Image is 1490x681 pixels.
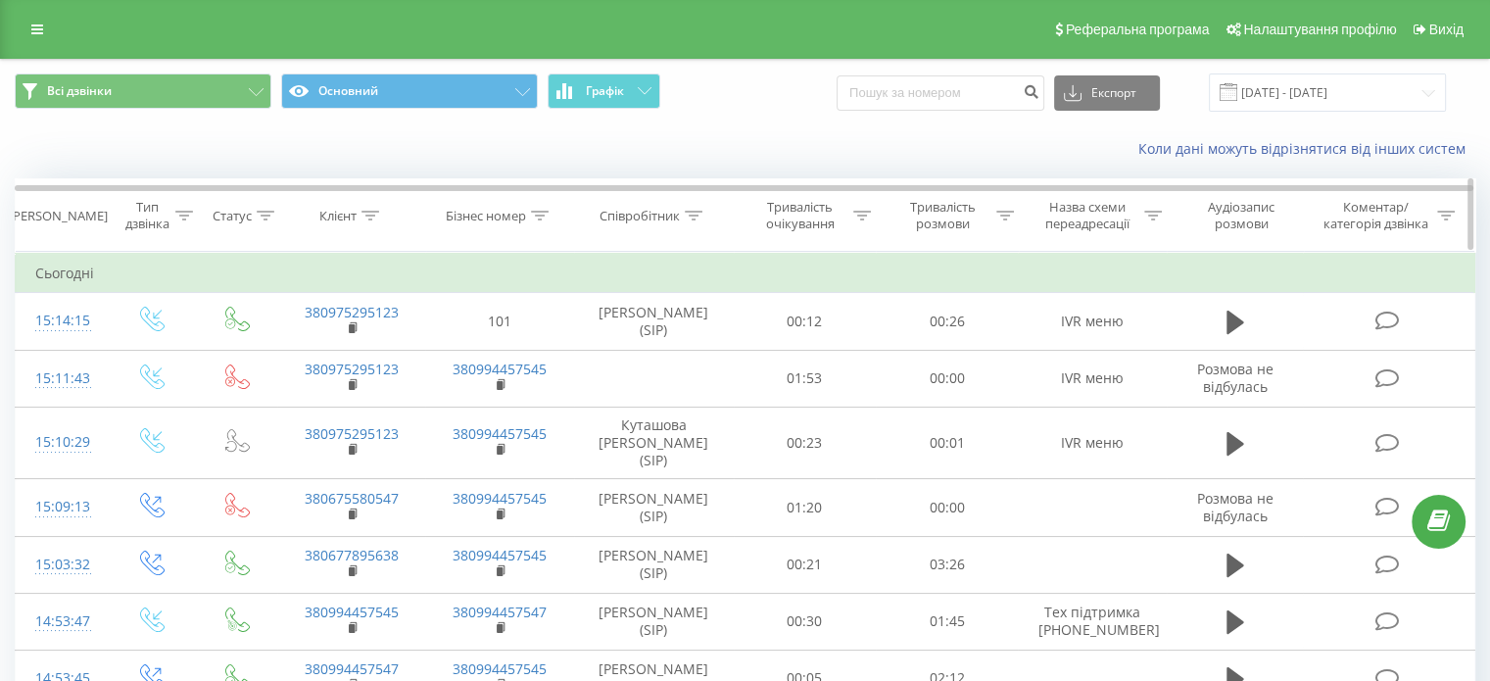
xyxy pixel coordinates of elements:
a: 380994457545 [453,424,547,443]
div: Назва схеми переадресації [1036,199,1139,232]
td: 03:26 [876,536,1018,593]
div: 15:14:15 [35,302,87,340]
input: Пошук за номером [837,75,1044,111]
div: Статус [213,208,252,224]
a: 380994457545 [453,546,547,564]
a: 380677895638 [305,546,399,564]
a: 380994457547 [453,603,547,621]
a: 380994457545 [453,659,547,678]
a: 380994457545 [453,489,547,508]
td: 01:53 [734,350,876,407]
span: Розмова не відбулась [1197,489,1274,525]
button: Всі дзвінки [15,73,271,109]
td: Сьогодні [16,254,1475,293]
a: 380975295123 [305,303,399,321]
a: 380994457547 [305,659,399,678]
td: [PERSON_NAME] (SIP) [574,479,734,536]
td: 01:20 [734,479,876,536]
div: Тип дзвінка [123,199,169,232]
td: 00:21 [734,536,876,593]
button: Графік [548,73,660,109]
button: Основний [281,73,538,109]
a: Коли дані можуть відрізнятися вiд інших систем [1138,139,1475,158]
div: Співробітник [600,208,680,224]
td: 00:23 [734,407,876,479]
div: Аудіозапис розмови [1184,199,1299,232]
span: Графік [586,84,624,98]
div: 15:03:32 [35,546,87,584]
div: 15:11:43 [35,360,87,398]
td: [PERSON_NAME] (SIP) [574,293,734,350]
div: Бізнес номер [446,208,526,224]
div: Клієнт [319,208,357,224]
td: [PERSON_NAME] (SIP) [574,593,734,650]
td: IVR меню [1018,407,1166,479]
td: 00:00 [876,350,1018,407]
div: 15:09:13 [35,488,87,526]
div: 15:10:29 [35,423,87,462]
div: Коментар/категорія дзвінка [1318,199,1432,232]
a: 380994457545 [453,360,547,378]
span: Розмова не відбулась [1197,360,1274,396]
td: Куташова [PERSON_NAME] (SIP) [574,407,734,479]
td: IVR меню [1018,293,1166,350]
td: 00:00 [876,479,1018,536]
span: Реферальна програма [1066,22,1210,37]
td: 01:45 [876,593,1018,650]
td: 00:01 [876,407,1018,479]
a: 380675580547 [305,489,399,508]
span: Вихід [1429,22,1464,37]
div: Тривалість розмови [893,199,991,232]
td: 00:30 [734,593,876,650]
button: Експорт [1054,75,1160,111]
div: [PERSON_NAME] [9,208,108,224]
a: 380994457545 [305,603,399,621]
td: Тех підтримка [PHONE_NUMBER] [1018,593,1166,650]
span: Налаштування профілю [1243,22,1396,37]
td: [PERSON_NAME] (SIP) [574,536,734,593]
span: Всі дзвінки [47,83,112,99]
div: 14:53:47 [35,603,87,641]
a: 380975295123 [305,360,399,378]
td: IVR меню [1018,350,1166,407]
div: Тривалість очікування [751,199,849,232]
td: 00:26 [876,293,1018,350]
td: 00:12 [734,293,876,350]
td: 101 [425,293,573,350]
a: 380975295123 [305,424,399,443]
